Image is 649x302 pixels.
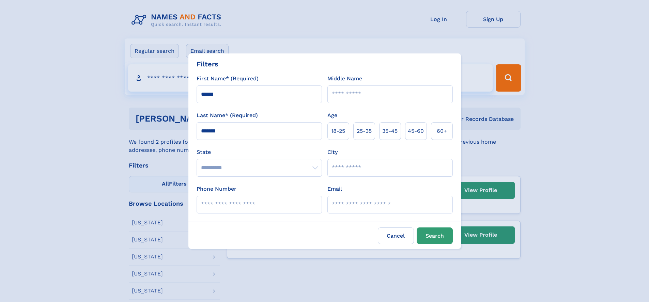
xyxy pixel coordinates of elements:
span: 18‑25 [331,127,345,135]
label: Age [327,111,337,120]
span: 25‑35 [357,127,372,135]
label: Middle Name [327,75,362,83]
label: First Name* (Required) [197,75,259,83]
label: Phone Number [197,185,236,193]
span: 60+ [437,127,447,135]
div: Filters [197,59,218,69]
label: Last Name* (Required) [197,111,258,120]
span: 35‑45 [382,127,398,135]
span: 45‑60 [408,127,424,135]
label: City [327,148,338,156]
label: Email [327,185,342,193]
button: Search [417,227,453,244]
label: State [197,148,322,156]
label: Cancel [378,227,414,244]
